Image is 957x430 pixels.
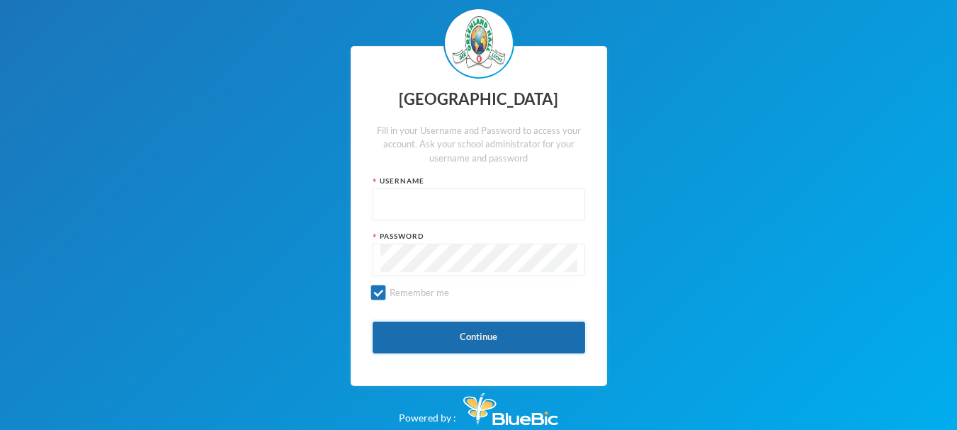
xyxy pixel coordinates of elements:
img: Bluebic [463,393,558,425]
div: Password [373,231,585,242]
div: [GEOGRAPHIC_DATA] [373,86,585,113]
span: Remember me [384,287,455,298]
div: Fill in your Username and Password to access your account. Ask your school administrator for your... [373,124,585,166]
button: Continue [373,322,585,353]
div: Username [373,176,585,186]
div: Powered by : [399,386,558,425]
